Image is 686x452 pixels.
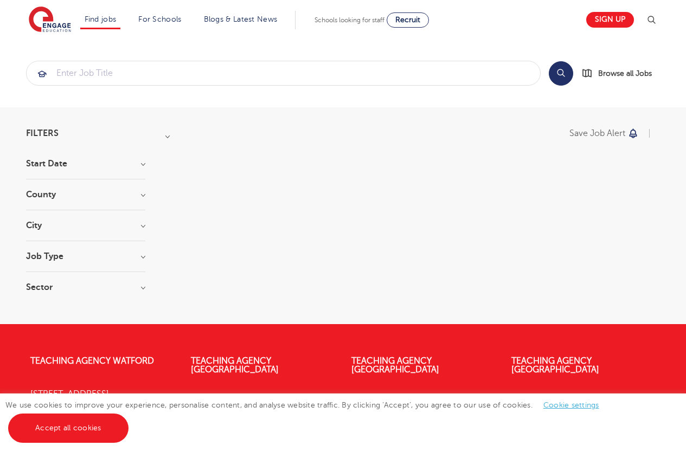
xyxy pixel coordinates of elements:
[29,7,71,34] img: Engage Education
[191,356,279,374] a: Teaching Agency [GEOGRAPHIC_DATA]
[543,401,599,409] a: Cookie settings
[598,67,652,80] span: Browse all Jobs
[586,12,634,28] a: Sign up
[569,129,639,138] button: Save job alert
[26,283,145,292] h3: Sector
[511,356,599,374] a: Teaching Agency [GEOGRAPHIC_DATA]
[5,401,610,432] span: We use cookies to improve your experience, personalise content, and analyse website traffic. By c...
[8,414,129,443] a: Accept all cookies
[26,129,59,138] span: Filters
[387,12,429,28] a: Recruit
[582,67,661,80] a: Browse all Jobs
[569,129,625,138] p: Save job alert
[26,221,145,230] h3: City
[26,190,145,199] h3: County
[26,252,145,261] h3: Job Type
[351,356,439,374] a: Teaching Agency [GEOGRAPHIC_DATA]
[315,16,384,24] span: Schools looking for staff
[549,61,573,86] button: Search
[85,15,117,23] a: Find jobs
[26,159,145,168] h3: Start Date
[138,15,181,23] a: For Schools
[204,15,278,23] a: Blogs & Latest News
[30,356,154,366] a: Teaching Agency Watford
[27,61,540,85] input: Submit
[26,61,541,86] div: Submit
[395,16,420,24] span: Recruit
